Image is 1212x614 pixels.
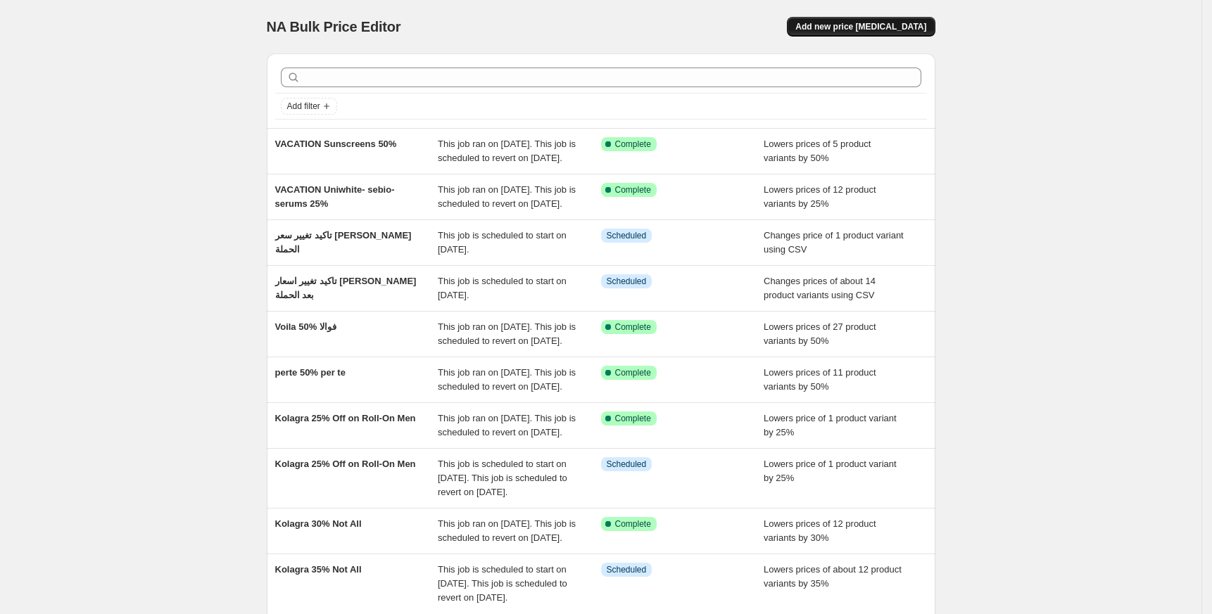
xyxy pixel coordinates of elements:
[764,367,876,392] span: Lowers prices of 11 product variants by 50%
[764,321,876,346] span: Lowers prices of 27 product variants by 50%
[275,413,416,423] span: Kolagra 25% Off on Roll-On Men
[267,19,401,34] span: NA Bulk Price Editor
[764,413,897,437] span: Lowers price of 1 product variant by 25%
[275,184,395,209] span: VACATION Uniwhite- sebio- serums 25%
[275,518,362,529] span: Kolagra 30% Not All
[438,276,567,300] span: This job is scheduled to start on [DATE].
[795,21,926,32] span: Add new price [MEDICAL_DATA]
[615,367,651,378] span: Complete
[764,139,871,163] span: Lowers prices of 5 product variants by 50%
[764,230,904,255] span: Changes price of 1 product variant using CSV
[607,276,647,287] span: Scheduled
[787,17,935,37] button: Add new price [MEDICAL_DATA]
[764,459,897,483] span: Lowers price of 1 product variant by 25%
[764,564,902,589] span: Lowers prices of about 12 product variants by 35%
[275,139,397,149] span: VACATION Sunscreens 50%
[281,98,337,115] button: Add filter
[438,321,576,346] span: This job ran on [DATE]. This job is scheduled to revert on [DATE].
[275,230,412,255] span: تاكيد تغيير سعر [PERSON_NAME] الحملة
[438,459,567,497] span: This job is scheduled to start on [DATE]. This job is scheduled to revert on [DATE].
[615,518,651,530] span: Complete
[615,321,651,333] span: Complete
[607,230,647,241] span: Scheduled
[607,459,647,470] span: Scheduled
[438,518,576,543] span: This job ran on [DATE]. This job is scheduled to revert on [DATE].
[438,230,567,255] span: This job is scheduled to start on [DATE].
[438,139,576,163] span: This job ran on [DATE]. This job is scheduled to revert on [DATE].
[438,184,576,209] span: This job ran on [DATE]. This job is scheduled to revert on [DATE].
[275,459,416,469] span: Kolagra 25% Off on Roll-On Men
[764,518,876,543] span: Lowers prices of 12 product variants by 30%
[275,276,417,300] span: تاكيد تغيير اسعار [PERSON_NAME] بعد الحملة
[275,564,362,575] span: Kolagra 35% Not All
[615,184,651,196] span: Complete
[764,184,876,209] span: Lowers prices of 12 product variants by 25%
[438,564,567,603] span: This job is scheduled to start on [DATE]. This job is scheduled to revert on [DATE].
[438,413,576,437] span: This job ran on [DATE]. This job is scheduled to revert on [DATE].
[615,413,651,424] span: Complete
[287,101,320,112] span: Add filter
[607,564,647,575] span: Scheduled
[275,367,346,378] span: perte 50% per te
[615,139,651,150] span: Complete
[275,321,336,332] span: Voila 50% فوالا
[438,367,576,392] span: This job ran on [DATE]. This job is scheduled to revert on [DATE].
[764,276,876,300] span: Changes prices of about 14 product variants using CSV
